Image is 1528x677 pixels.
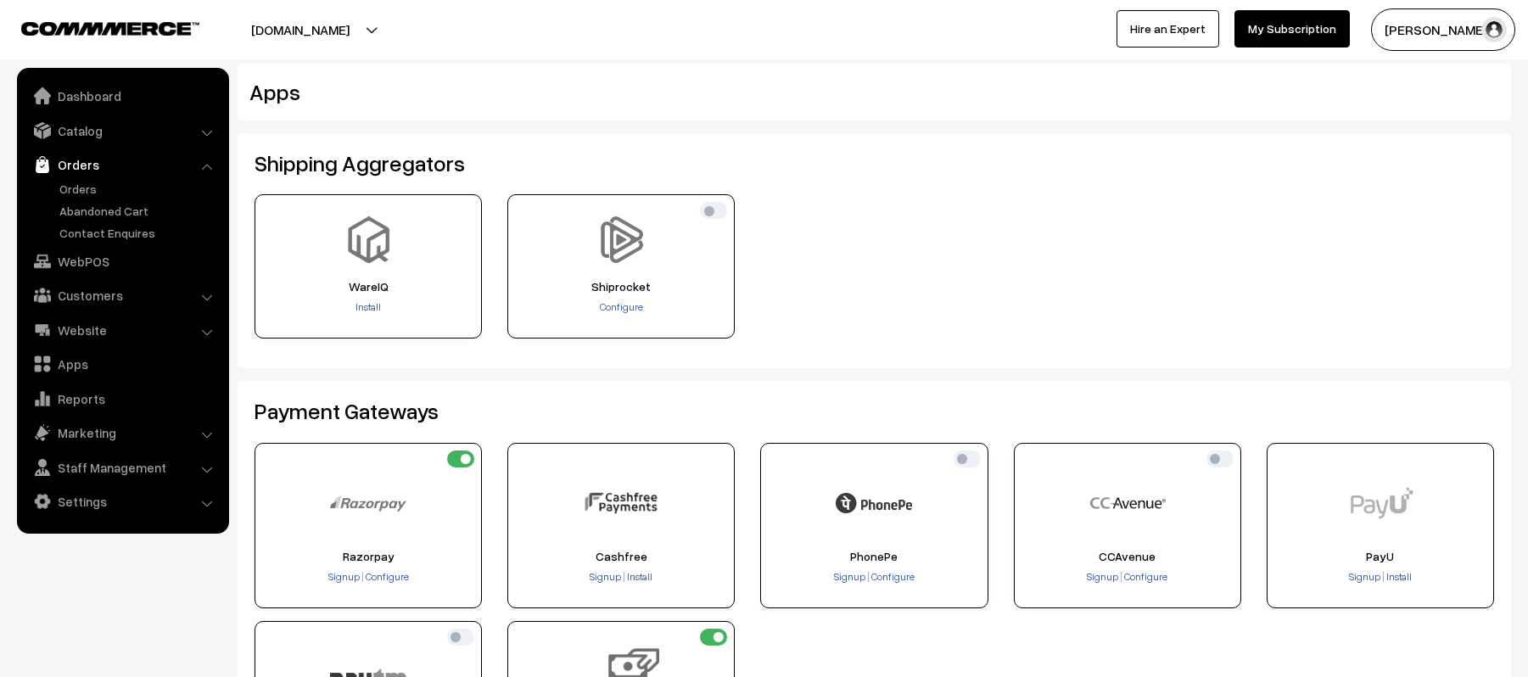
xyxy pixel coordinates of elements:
a: Configure [364,570,409,583]
span: WareIQ [260,280,476,294]
a: Hire an Expert [1117,10,1219,48]
a: Configure [600,300,643,313]
span: Signup [328,570,360,583]
a: Configure [1122,570,1167,583]
a: Orders [55,180,223,198]
a: Contact Enquires [55,224,223,242]
img: PhonePe [836,465,912,541]
a: Apps [21,349,223,379]
img: COMMMERCE [21,22,199,35]
span: Configure [1124,570,1167,583]
a: Abandoned Cart [55,202,223,220]
h2: Shipping Aggregators [255,150,1494,176]
img: Cashfree [583,465,659,541]
span: Signup [590,570,621,583]
span: Shiprocket [513,280,729,294]
div: | [260,569,476,586]
a: Signup [1349,570,1382,583]
h2: Apps [249,79,1287,105]
a: Signup [834,570,867,583]
div: | [1273,569,1488,586]
a: COMMMERCE [21,17,170,37]
button: [PERSON_NAME] [1371,8,1515,51]
a: My Subscription [1234,10,1350,48]
a: Dashboard [21,81,223,111]
a: WebPOS [21,246,223,277]
img: PayU [1342,465,1419,541]
span: Razorpay [260,550,476,563]
span: Configure [366,570,409,583]
a: Reports [21,383,223,414]
span: Install [1386,570,1412,583]
a: Install [625,570,652,583]
a: Staff Management [21,452,223,483]
a: Customers [21,280,223,311]
div: | [766,569,982,586]
button: [DOMAIN_NAME] [192,8,409,51]
a: Website [21,315,223,345]
h2: Payment Gateways [255,398,1494,424]
a: Install [355,300,381,313]
img: CCAvenue [1089,465,1166,541]
span: Cashfree [513,550,729,563]
span: Configure [871,570,915,583]
div: | [513,569,729,586]
span: CCAvenue [1020,550,1235,563]
a: Signup [590,570,623,583]
a: Marketing [21,417,223,448]
span: Signup [1349,570,1380,583]
span: Signup [834,570,865,583]
span: PayU [1273,550,1488,563]
span: PhonePe [766,550,982,563]
img: WareIQ [345,216,392,263]
a: Configure [870,570,915,583]
a: Signup [1087,570,1120,583]
img: user [1481,17,1507,42]
a: Orders [21,149,223,180]
a: Catalog [21,115,223,146]
a: Install [1385,570,1412,583]
span: Install [627,570,652,583]
img: Razorpay [330,465,406,541]
img: Shiprocket [598,216,645,263]
a: Signup [328,570,361,583]
span: Signup [1087,570,1118,583]
a: Settings [21,486,223,517]
div: | [1020,569,1235,586]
